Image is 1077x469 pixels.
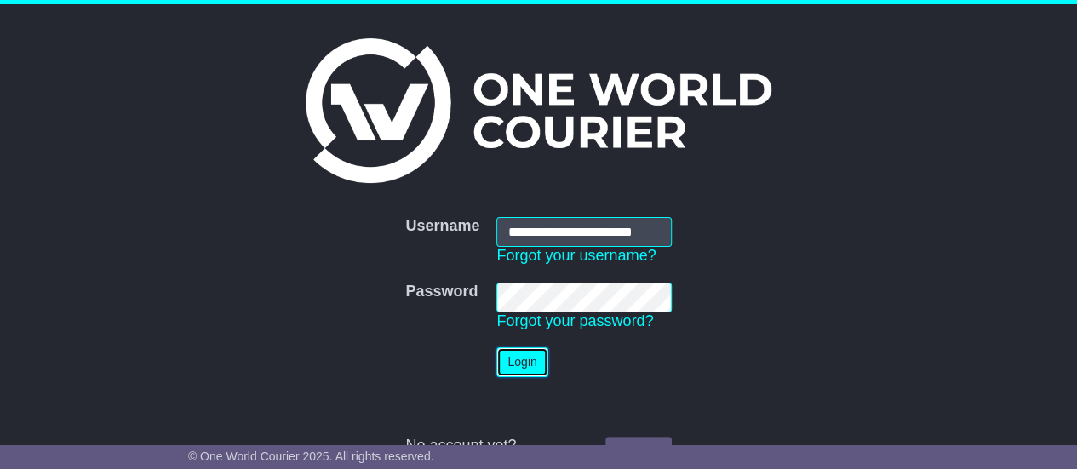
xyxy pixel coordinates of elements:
a: Register [605,437,672,466]
a: Forgot your password? [496,312,653,329]
span: © One World Courier 2025. All rights reserved. [188,449,434,463]
a: Forgot your username? [496,247,656,264]
div: No account yet? [405,437,671,455]
button: Login [496,347,547,377]
label: Password [405,283,478,301]
label: Username [405,217,479,236]
img: One World [306,38,771,183]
